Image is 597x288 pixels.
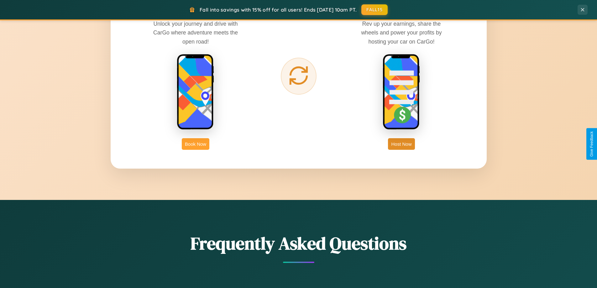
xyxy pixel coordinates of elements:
span: Fall into savings with 15% off for all users! Ends [DATE] 10am PT. [200,7,357,13]
div: Give Feedback [589,131,594,157]
p: Unlock your journey and drive with CarGo where adventure meets the open road! [149,19,243,46]
button: Host Now [388,138,415,150]
button: Book Now [182,138,209,150]
button: FALL15 [361,4,388,15]
img: host phone [383,54,420,130]
h2: Frequently Asked Questions [111,231,487,255]
img: rent phone [177,54,214,130]
p: Rev up your earnings, share the wheels and power your profits by hosting your car on CarGo! [354,19,448,46]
